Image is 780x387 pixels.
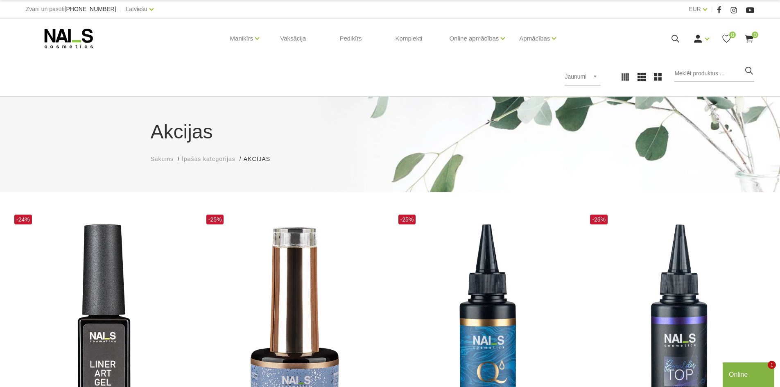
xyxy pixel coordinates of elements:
span: | [711,4,713,14]
span: | [120,4,122,14]
a: Sākums [151,155,174,163]
a: Apmācības [519,22,550,55]
span: -25% [206,215,224,224]
a: Komplekti [389,19,429,58]
input: Meklēt produktus ... [674,66,754,82]
span: -25% [590,215,608,224]
span: Jaunumi [565,73,586,80]
a: Pedikīrs [333,19,368,58]
a: Vaksācija [274,19,312,58]
span: -24% [14,215,32,224]
a: Manikīrs [230,22,253,55]
a: Online apmācības [449,22,499,55]
iframe: chat widget [723,361,776,387]
a: 0 [721,34,732,44]
a: EUR [689,4,701,14]
a: Īpašās kategorijas [182,155,235,163]
span: -25% [398,215,416,224]
a: [PHONE_NUMBER] [65,6,116,12]
h1: Akcijas [151,117,630,147]
a: Latviešu [126,4,147,14]
span: 0 [729,32,736,38]
span: Sākums [151,156,174,162]
li: Akcijas [244,155,278,163]
span: Īpašās kategorijas [182,156,235,162]
a: 0 [744,34,754,44]
div: Zvani un pasūti [26,4,116,14]
span: 0 [752,32,758,38]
